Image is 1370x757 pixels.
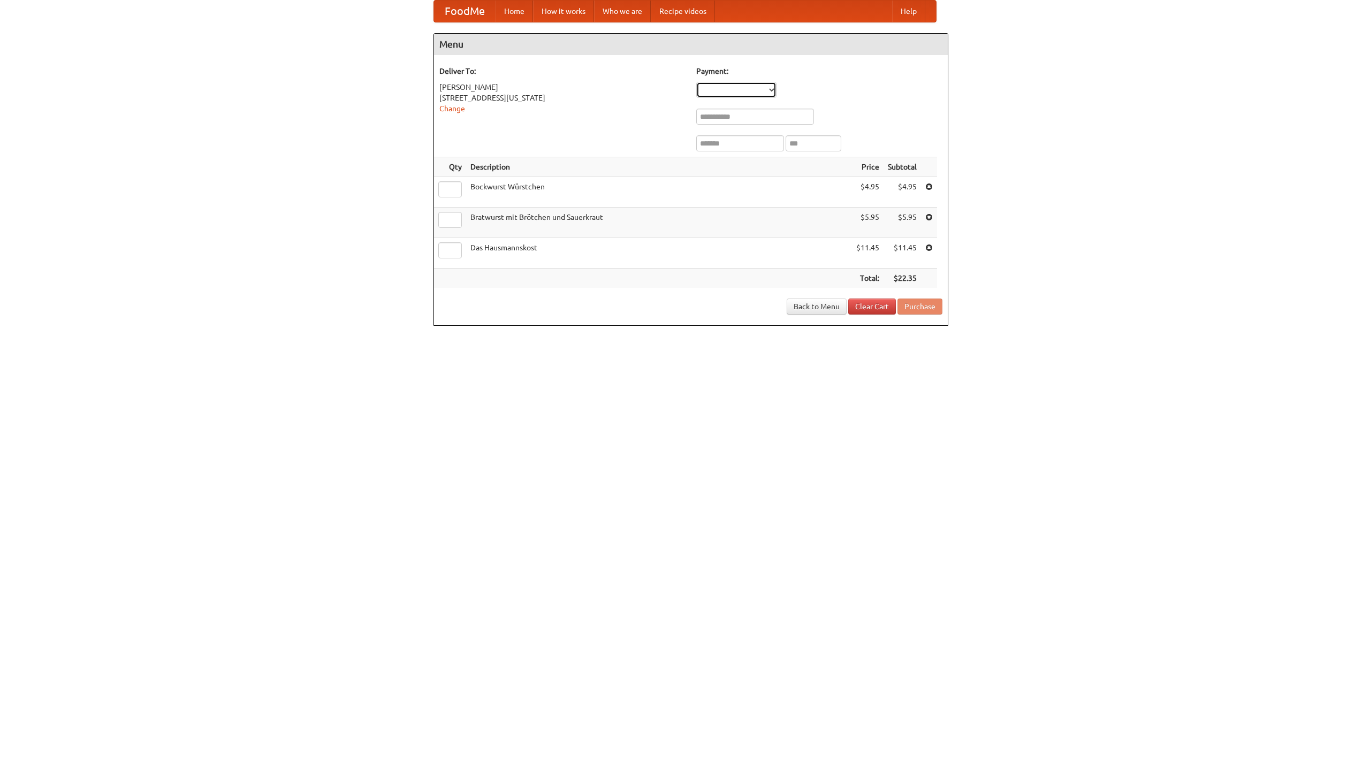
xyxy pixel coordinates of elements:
[466,238,852,269] td: Das Hausmannskost
[466,177,852,208] td: Bockwurst Würstchen
[884,177,921,208] td: $4.95
[466,157,852,177] th: Description
[533,1,594,22] a: How it works
[852,269,884,288] th: Total:
[434,1,496,22] a: FoodMe
[892,1,925,22] a: Help
[496,1,533,22] a: Home
[466,208,852,238] td: Bratwurst mit Brötchen und Sauerkraut
[787,299,847,315] a: Back to Menu
[848,299,896,315] a: Clear Cart
[594,1,651,22] a: Who we are
[651,1,715,22] a: Recipe videos
[884,157,921,177] th: Subtotal
[439,66,686,77] h5: Deliver To:
[884,269,921,288] th: $22.35
[852,177,884,208] td: $4.95
[434,34,948,55] h4: Menu
[439,93,686,103] div: [STREET_ADDRESS][US_STATE]
[852,208,884,238] td: $5.95
[884,238,921,269] td: $11.45
[884,208,921,238] td: $5.95
[434,157,466,177] th: Qty
[897,299,942,315] button: Purchase
[439,104,465,113] a: Change
[439,82,686,93] div: [PERSON_NAME]
[696,66,942,77] h5: Payment:
[852,238,884,269] td: $11.45
[852,157,884,177] th: Price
